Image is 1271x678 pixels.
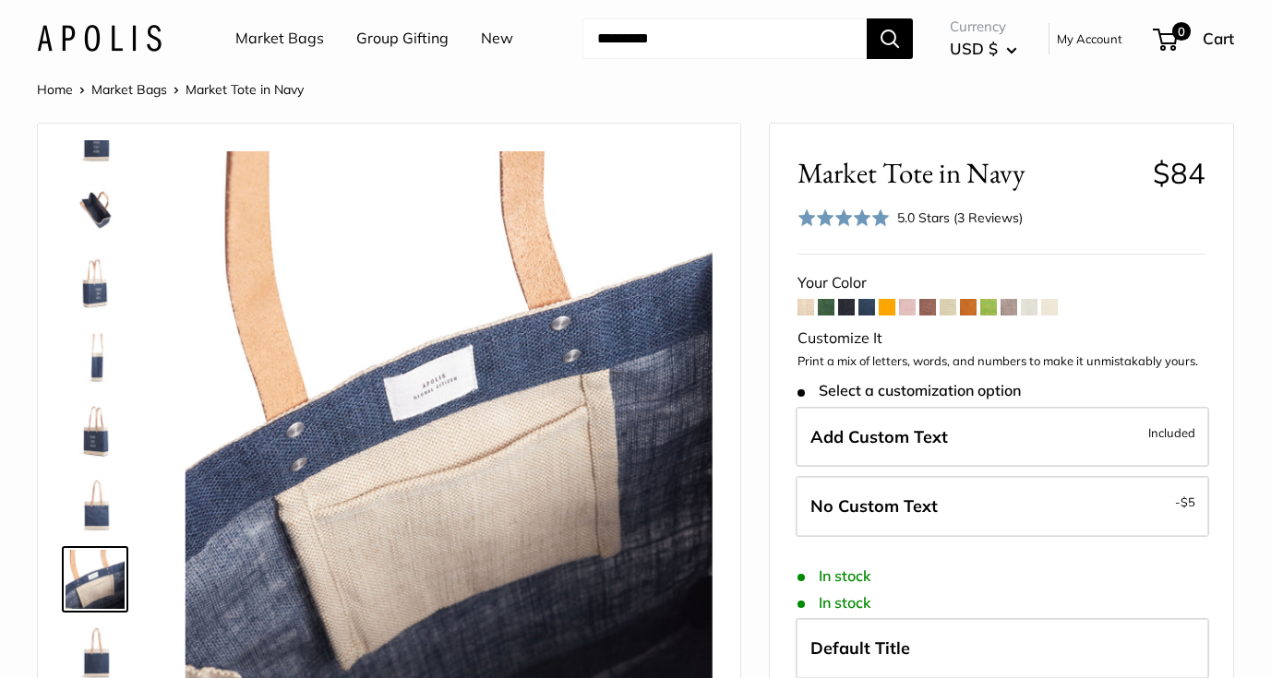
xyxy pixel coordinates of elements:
span: $84 [1153,155,1205,191]
input: Search... [582,18,867,59]
div: Customize It [797,325,1205,352]
label: Leave Blank [796,476,1209,537]
a: Market Tote in Navy [62,325,128,391]
img: description_Seal of authenticity printed on the backside of every bag. [66,476,125,535]
a: New [481,25,513,53]
a: My Account [1057,28,1122,50]
a: Market Bags [235,25,324,53]
img: Market Tote in Navy [66,255,125,314]
a: description_Seal of authenticity printed on the backside of every bag. [62,472,128,539]
a: Market Tote in Navy [62,398,128,465]
span: Market Tote in Navy [186,81,304,98]
a: Group Gifting [356,25,449,53]
a: 0 Cart [1155,24,1234,54]
span: Default Title [810,637,910,659]
img: Market Tote in Navy [66,550,125,609]
div: 5.0 Stars (3 Reviews) [897,208,1023,228]
img: Apolis [37,25,162,52]
span: No Custom Text [810,495,938,517]
img: Market Tote in Navy [66,328,125,387]
label: Add Custom Text [796,407,1209,468]
span: $5 [1181,494,1195,509]
div: 5.0 Stars (3 Reviews) [797,205,1023,232]
a: Market Tote in Navy [62,177,128,244]
a: Market Bags [91,81,167,98]
span: Included [1148,422,1195,444]
iframe: Sign Up via Text for Offers [15,608,198,663]
span: - [1175,491,1195,513]
img: Market Tote in Navy [66,402,125,461]
img: Market Tote in Navy [66,181,125,240]
span: Add Custom Text [810,426,948,447]
span: In stock [797,567,870,585]
p: Print a mix of letters, words, and numbers to make it unmistakably yours. [797,352,1205,371]
button: Search [867,18,913,59]
a: Market Tote in Navy [62,251,128,317]
a: Market Tote in Navy [62,546,128,613]
a: Home [37,81,73,98]
button: USD $ [950,34,1017,64]
div: Your Color [797,269,1205,297]
span: Currency [950,14,1017,40]
img: Market Tote in Navy [186,151,713,678]
span: In stock [797,594,870,612]
span: USD $ [950,39,998,58]
span: Cart [1203,29,1234,48]
nav: Breadcrumb [37,77,304,101]
span: Market Tote in Navy [797,156,1138,190]
span: 0 [1172,22,1191,41]
span: Select a customization option [797,382,1020,399]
